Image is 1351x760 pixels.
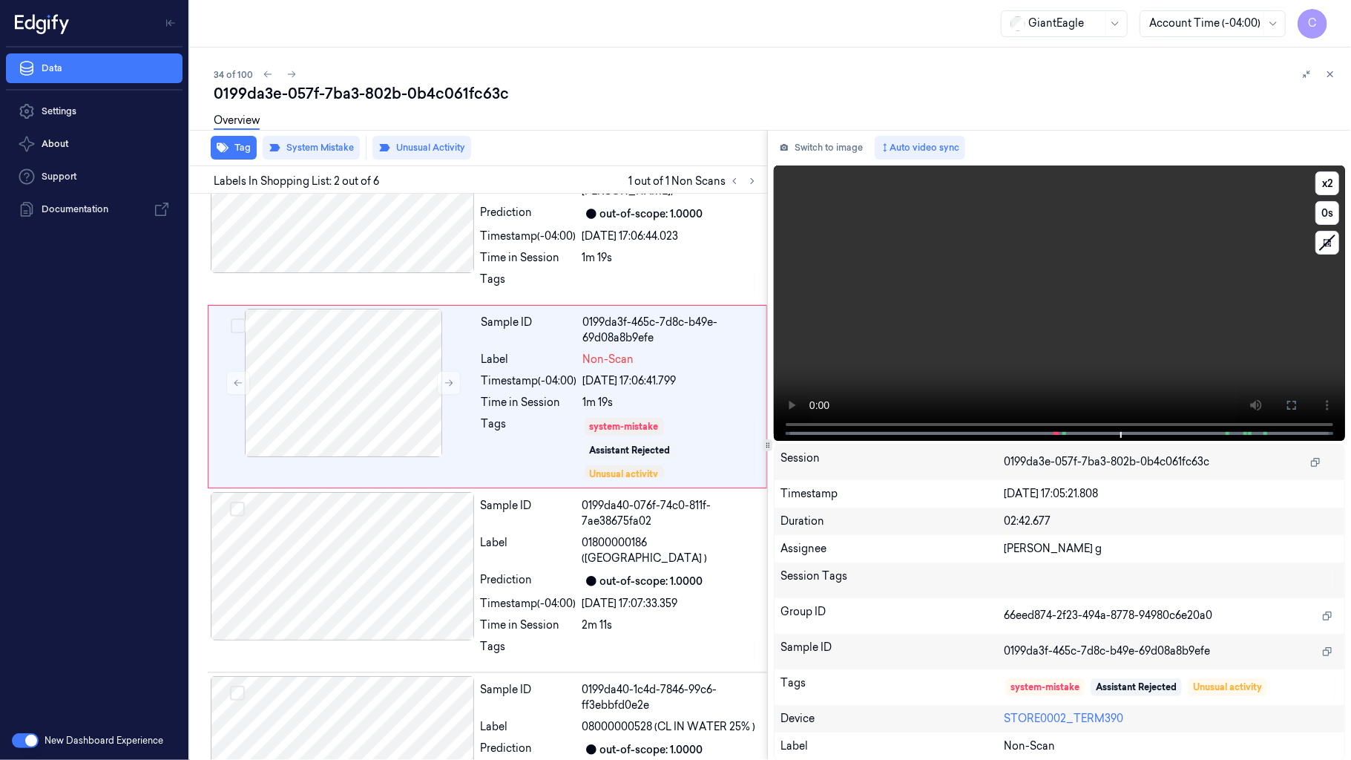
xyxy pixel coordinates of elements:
[780,640,1004,664] div: Sample ID
[582,250,758,266] div: 1m 19s
[481,617,576,633] div: Time in Session
[628,172,761,190] span: 1 out of 1 Non Scans
[582,498,758,529] div: 0199da40-076f-74c0-811f-7ae38675fa02
[1004,711,1338,727] div: STORE0002_TERM390
[582,229,758,244] div: [DATE] 17:06:44.023
[481,373,577,389] div: Timestamp (-04:00)
[211,136,257,160] button: Tag
[230,686,245,701] button: Select row
[263,136,360,160] button: System Mistake
[590,468,659,481] div: Unusual activity
[6,194,183,224] a: Documentation
[481,352,577,367] div: Label
[481,250,576,266] div: Time in Session
[1096,681,1177,694] div: Assistant Rejected
[1010,681,1079,694] div: system-mistake
[481,315,577,346] div: Sample ID
[214,68,253,81] span: 34 of 100
[481,395,577,410] div: Time in Session
[774,136,869,160] button: Switch to image
[780,604,1004,628] div: Group ID
[481,682,576,713] div: Sample ID
[780,541,1004,557] div: Assignee
[6,53,183,83] a: Data
[600,574,703,589] div: out-of-scope: 1.0000
[780,711,1004,727] div: Device
[6,129,183,159] button: About
[780,738,1004,754] div: Label
[481,719,576,735] div: Label
[372,136,471,160] button: Unusual Activity
[780,514,1004,529] div: Duration
[481,741,576,759] div: Prediction
[590,420,659,433] div: system-mistake
[481,572,576,590] div: Prediction
[1004,486,1338,502] div: [DATE] 17:05:21.808
[780,675,1004,699] div: Tags
[214,113,260,130] a: Overview
[875,136,965,160] button: Auto video sync
[231,318,246,333] button: Select row
[1193,681,1262,694] div: Unusual activity
[1004,738,1055,754] span: Non-Scan
[583,352,634,367] span: Non-Scan
[481,272,576,295] div: Tags
[159,11,183,35] button: Toggle Navigation
[6,96,183,126] a: Settings
[1004,454,1209,470] span: 0199da3e-057f-7ba3-802b-0b4c061fc63c
[582,617,758,633] div: 2m 11s
[1004,608,1212,623] span: 66eed874-2f23-494a-8778-94980c6e20a0
[481,416,577,479] div: Tags
[1315,171,1339,195] button: x2
[481,596,576,612] div: Timestamp (-04:00)
[230,502,245,517] button: Select row
[481,498,576,529] div: Sample ID
[583,373,757,389] div: [DATE] 17:06:41.799
[582,596,758,612] div: [DATE] 17:07:33.359
[481,229,576,244] div: Timestamp (-04:00)
[1315,201,1339,225] button: 0s
[780,569,1004,592] div: Session Tags
[1004,643,1210,659] span: 0199da3f-465c-7d8c-b49e-69d08a8b9efe
[1004,541,1338,557] div: [PERSON_NAME] g
[582,535,758,566] span: 01800000186 ([GEOGRAPHIC_DATA] )
[600,742,703,758] div: out-of-scope: 1.0000
[6,162,183,191] a: Support
[481,205,576,223] div: Prediction
[583,395,757,410] div: 1m 19s
[1004,514,1338,529] div: 02:42.677
[481,639,576,663] div: Tags
[600,206,703,222] div: out-of-scope: 1.0000
[583,315,757,346] div: 0199da3f-465c-7d8c-b49e-69d08a8b9efe
[582,682,758,713] div: 0199da40-1c4d-7846-99c6-ff3ebbfd0e2e
[590,444,671,457] div: Assistant Rejected
[481,535,576,566] div: Label
[1298,9,1327,39] button: C
[214,174,379,189] span: Labels In Shopping List: 2 out of 6
[582,719,756,735] span: 08000000528 (CL IN WATER 25% )
[780,486,1004,502] div: Timestamp
[214,83,1339,104] div: 0199da3e-057f-7ba3-802b-0b4c061fc63c
[780,451,1004,474] div: Session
